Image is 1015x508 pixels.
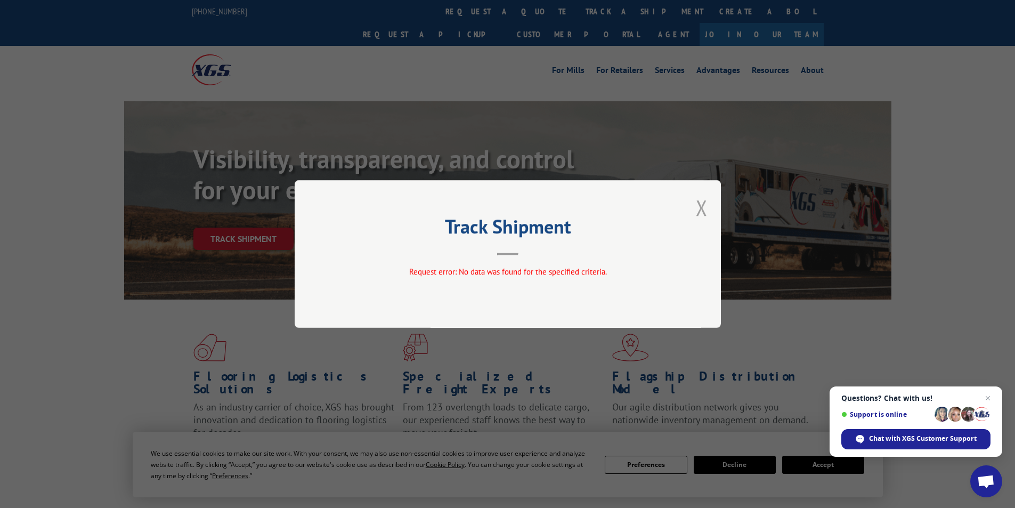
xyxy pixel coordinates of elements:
[869,434,977,444] span: Chat with XGS Customer Support
[981,392,994,405] span: Close chat
[348,219,668,239] h2: Track Shipment
[841,394,990,402] span: Questions? Chat with us!
[841,410,931,418] span: Support is online
[409,267,606,277] span: Request error: No data was found for the specified criteria.
[970,465,1002,497] div: Open chat
[696,193,708,222] button: Close modal
[841,429,990,449] div: Chat with XGS Customer Support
